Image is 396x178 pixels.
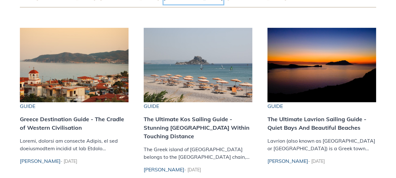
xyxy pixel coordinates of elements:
a: [PERSON_NAME] [144,166,184,173]
span: Guide [267,102,376,110]
span: - [DATE] [308,158,325,164]
h3: Greece Destination Guide - The Cradle of Western Civilisation [20,115,129,132]
p: Lavrion (also known as [GEOGRAPHIC_DATA] or [GEOGRAPHIC_DATA]) is a Greek town located on the sou... [267,137,376,152]
a: GuideThe Ultimate Kos Sailing Guide - Stunning [GEOGRAPHIC_DATA] Within Touching DistanceThe Gree... [144,28,252,161]
a: [PERSON_NAME] [20,158,60,164]
span: Guide [144,102,252,110]
span: Guide [20,102,129,110]
a: [PERSON_NAME] [267,158,308,164]
a: GuideThe Ultimate Lavrion Sailing Guide - Quiet Bays And Beautiful BeachesLavrion (also known as ... [267,28,376,152]
span: - [DATE] [184,167,201,173]
span: - [DATE] [60,158,77,164]
a: GuideGreece Destination Guide - The Cradle of Western CivilisationLoremi, dolorsi am consecte Adi... [20,28,129,152]
p: The Greek island of [GEOGRAPHIC_DATA] belongs to the [GEOGRAPHIC_DATA] chain, located in the sout... [144,145,252,161]
p: Loremi, dolorsi am consecte Adipis, el sed doeiusmodtem incidid ut lab Etdolo Magnaaliq. En ad mi... [20,137,129,152]
h3: The Ultimate Kos Sailing Guide - Stunning [GEOGRAPHIC_DATA] Within Touching Distance [144,115,252,140]
h3: The Ultimate Lavrion Sailing Guide - Quiet Bays And Beautiful Beaches [267,115,376,132]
